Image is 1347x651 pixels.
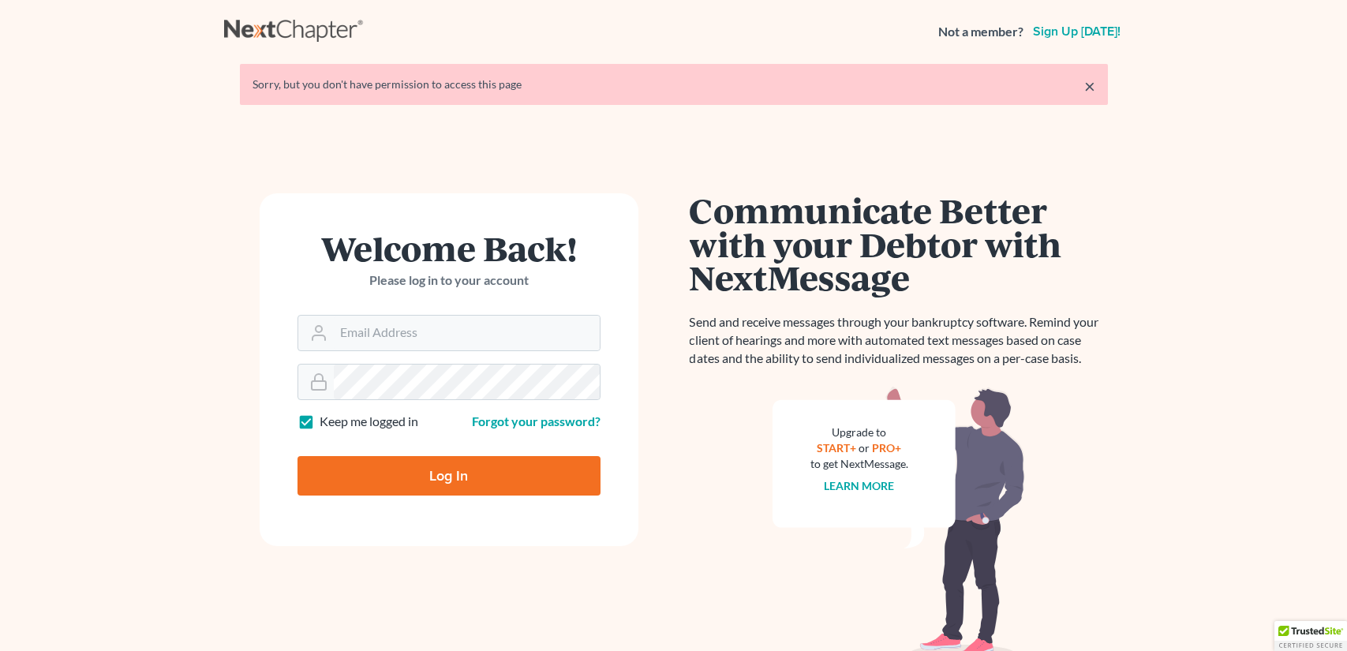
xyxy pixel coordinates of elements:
a: Learn more [824,479,894,492]
div: to get NextMessage. [810,456,908,472]
div: Upgrade to [810,425,908,440]
a: × [1084,77,1095,95]
a: START+ [817,441,856,455]
strong: Not a member? [938,23,1023,41]
input: Log In [297,456,601,496]
p: Send and receive messages through your bankruptcy software. Remind your client of hearings and mo... [690,313,1108,368]
h1: Communicate Better with your Debtor with NextMessage [690,193,1108,294]
a: PRO+ [872,441,901,455]
p: Please log in to your account [297,271,601,290]
input: Email Address [334,316,600,350]
div: TrustedSite Certified [1274,621,1347,651]
a: Sign up [DATE]! [1030,25,1124,38]
span: or [859,441,870,455]
label: Keep me logged in [320,413,418,431]
a: Forgot your password? [472,413,601,428]
h1: Welcome Back! [297,231,601,265]
div: Sorry, but you don't have permission to access this page [253,77,1095,92]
